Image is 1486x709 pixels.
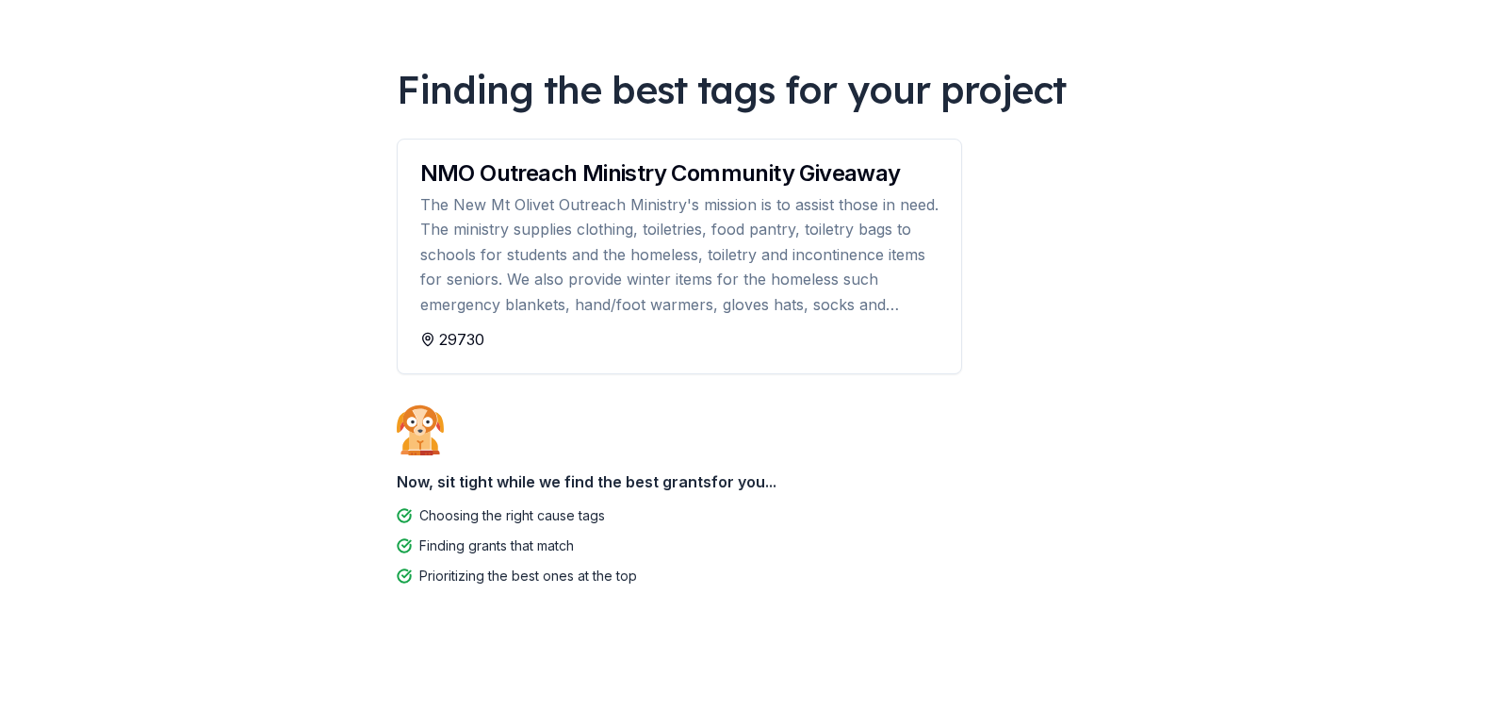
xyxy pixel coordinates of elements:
[397,63,1090,116] div: Finding the best tags for your project
[419,565,637,587] div: Prioritizing the best ones at the top
[419,504,605,527] div: Choosing the right cause tags
[397,463,1090,501] div: Now, sit tight while we find the best grants for you...
[420,162,939,185] div: NMO Outreach Ministry Community Giveaway
[420,328,939,351] div: 29730
[397,404,444,455] img: Dog waiting patiently
[420,192,939,317] div: The New Mt Olivet Outreach Ministry's mission is to assist those in need. The ministry supplies c...
[419,535,574,557] div: Finding grants that match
